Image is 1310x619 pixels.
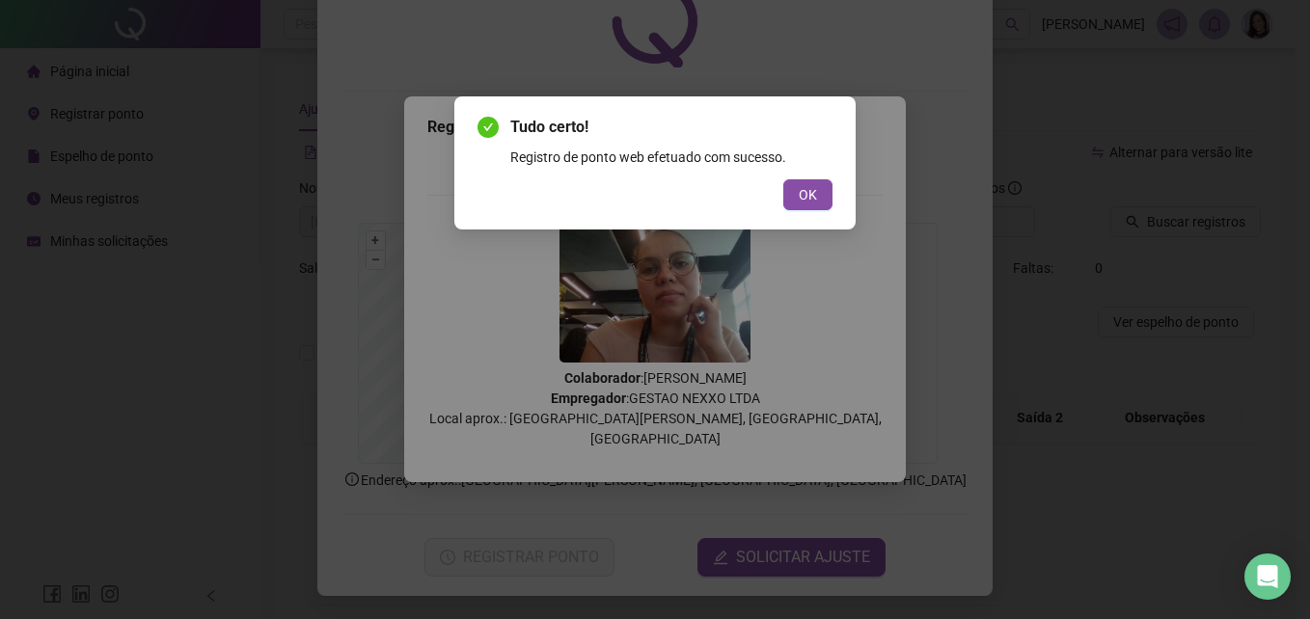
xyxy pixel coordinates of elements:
[1244,553,1291,600] div: Open Intercom Messenger
[510,147,832,168] div: Registro de ponto web efetuado com sucesso.
[799,184,817,205] span: OK
[510,116,832,139] span: Tudo certo!
[783,179,832,210] button: OK
[478,117,499,138] span: check-circle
